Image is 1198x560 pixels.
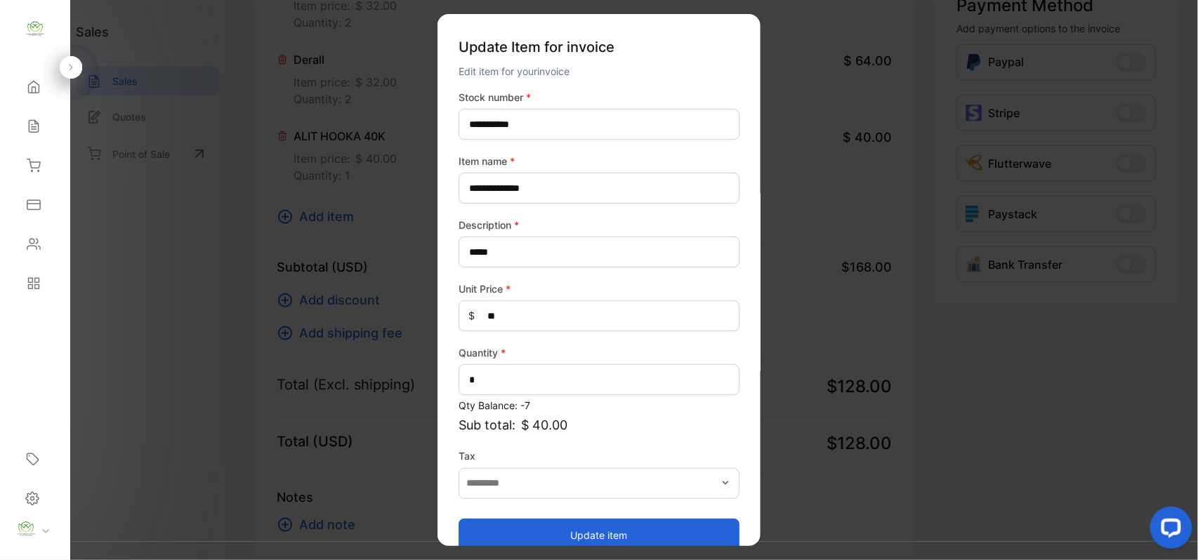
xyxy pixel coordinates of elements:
[459,154,739,168] label: Item name
[25,18,46,39] img: logo
[459,345,739,360] label: Quantity
[459,31,739,63] p: Update Item for invoice
[459,518,739,552] button: Update item
[521,415,567,434] span: $ 40.00
[468,308,475,323] span: $
[459,218,739,232] label: Description
[15,519,37,540] img: profile
[459,65,570,77] span: Edit item for your invoice
[459,281,739,296] label: Unit Price
[459,415,739,434] p: Sub total:
[459,90,739,105] label: Stock number
[1139,501,1198,560] iframe: LiveChat chat widget
[459,398,739,413] p: Qty Balance: -7
[459,448,739,463] label: Tax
